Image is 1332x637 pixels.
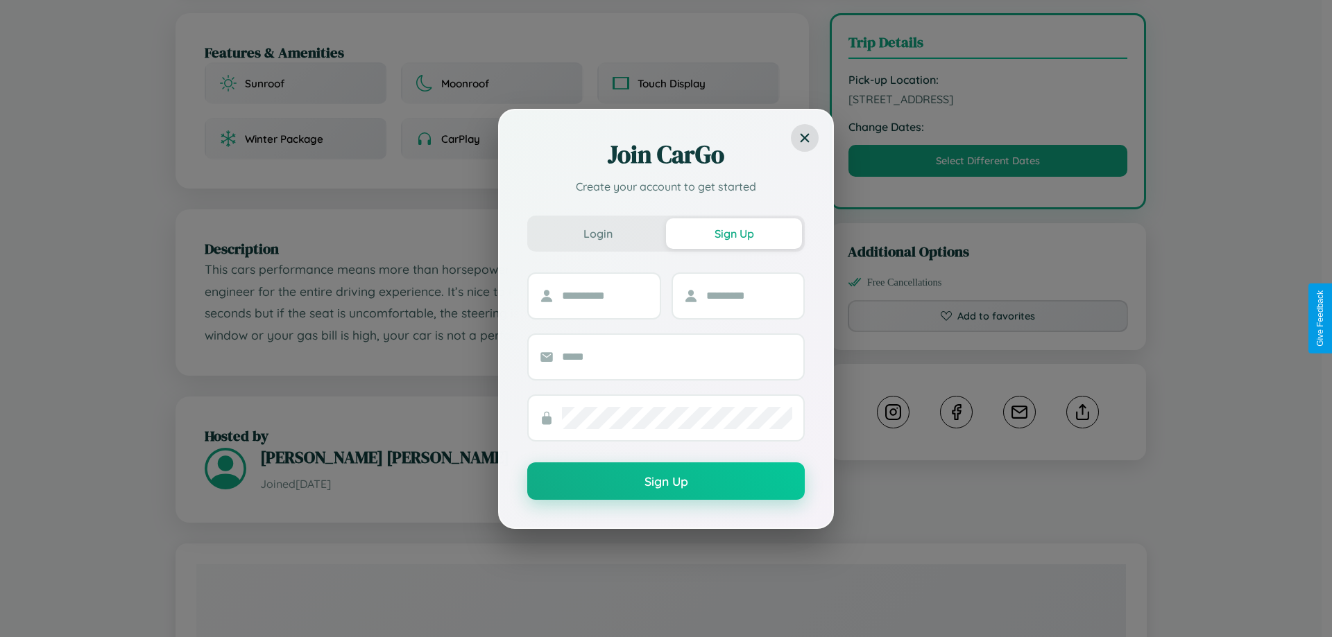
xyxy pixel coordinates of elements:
button: Login [530,218,666,249]
p: Create your account to get started [527,178,805,195]
h2: Join CarGo [527,138,805,171]
button: Sign Up [666,218,802,249]
div: Give Feedback [1315,290,1325,347]
button: Sign Up [527,462,805,500]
